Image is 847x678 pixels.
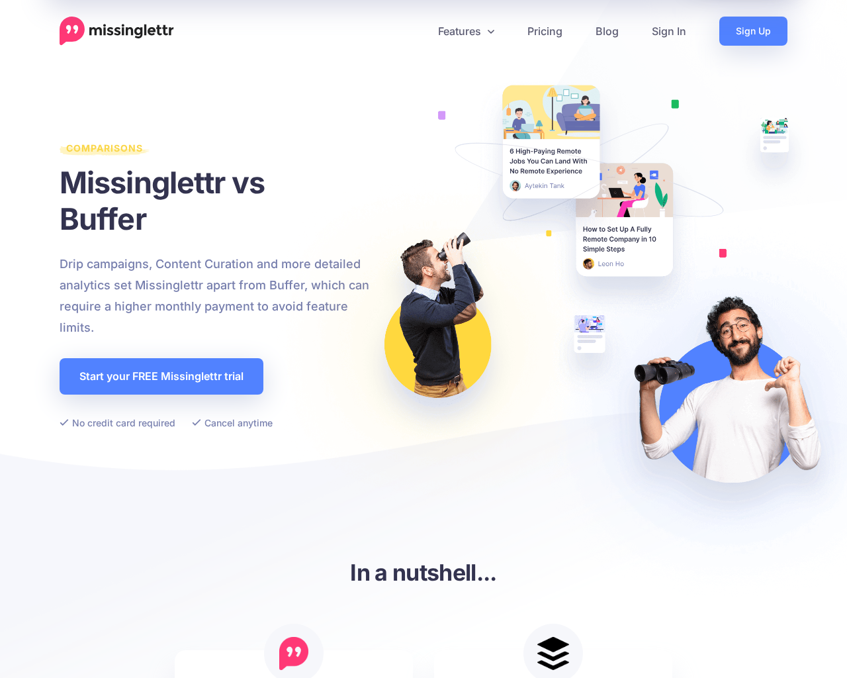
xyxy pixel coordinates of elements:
[60,358,263,395] a: Start your FREE Missinglettr trial
[192,414,273,431] li: Cancel anytime
[579,17,635,46] a: Blog
[511,17,579,46] a: Pricing
[60,142,150,160] span: Comparisons
[60,414,175,431] li: No credit card required
[60,164,374,237] h1: Missinglettr vs Buffer
[422,17,511,46] a: Features
[635,17,703,46] a: Sign In
[60,557,787,587] h3: In a nutshell...
[719,17,787,46] a: Sign Up
[537,637,570,670] img: Buffer
[60,17,174,46] a: Home
[60,254,374,338] p: Drip campaigns, Content Curation and more detailed analytics set Missinglettr apart from Buffer, ...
